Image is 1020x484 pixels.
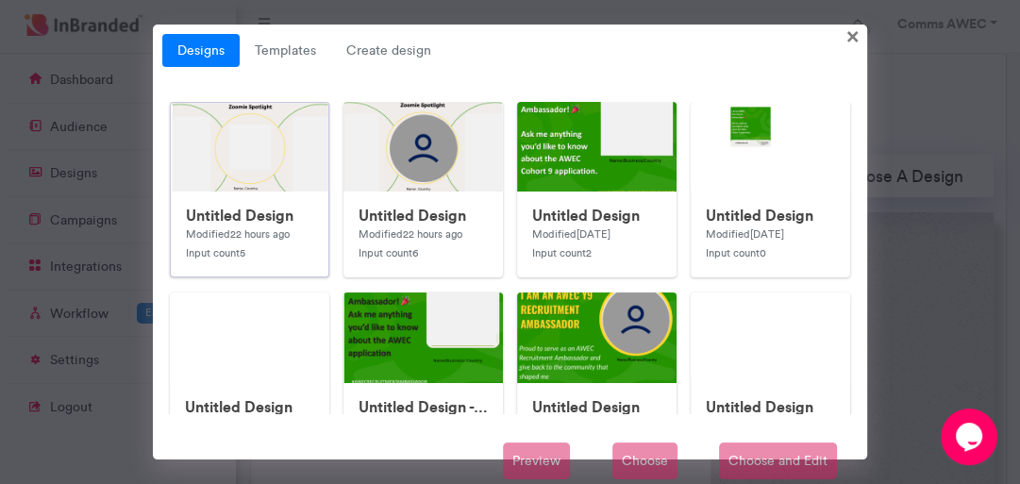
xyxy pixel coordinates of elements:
[359,207,488,225] h6: Untitled Design
[186,227,290,241] small: Modified 22 hours ago
[359,246,418,259] small: Input count 6
[706,207,835,225] h6: Untitled Design
[359,227,462,241] small: Modified 22 hours ago
[240,34,331,68] a: Templates
[186,207,313,225] h6: Untitled Design
[186,246,245,259] small: Input count 5
[941,409,1001,465] iframe: chat widget
[359,398,488,416] h6: Untitled Design - copy
[532,246,592,259] small: Input count 2
[706,246,766,259] small: Input count 0
[162,34,240,68] a: Designs
[532,207,661,225] h6: Untitled Design
[706,227,784,241] small: Modified [DATE]
[185,398,314,416] h6: Untitled Design
[846,21,860,50] span: ×
[532,398,661,416] h6: Untitled Design
[331,34,446,68] span: Create design
[532,227,610,241] small: Modified [DATE]
[706,398,835,416] h6: Untitled Design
